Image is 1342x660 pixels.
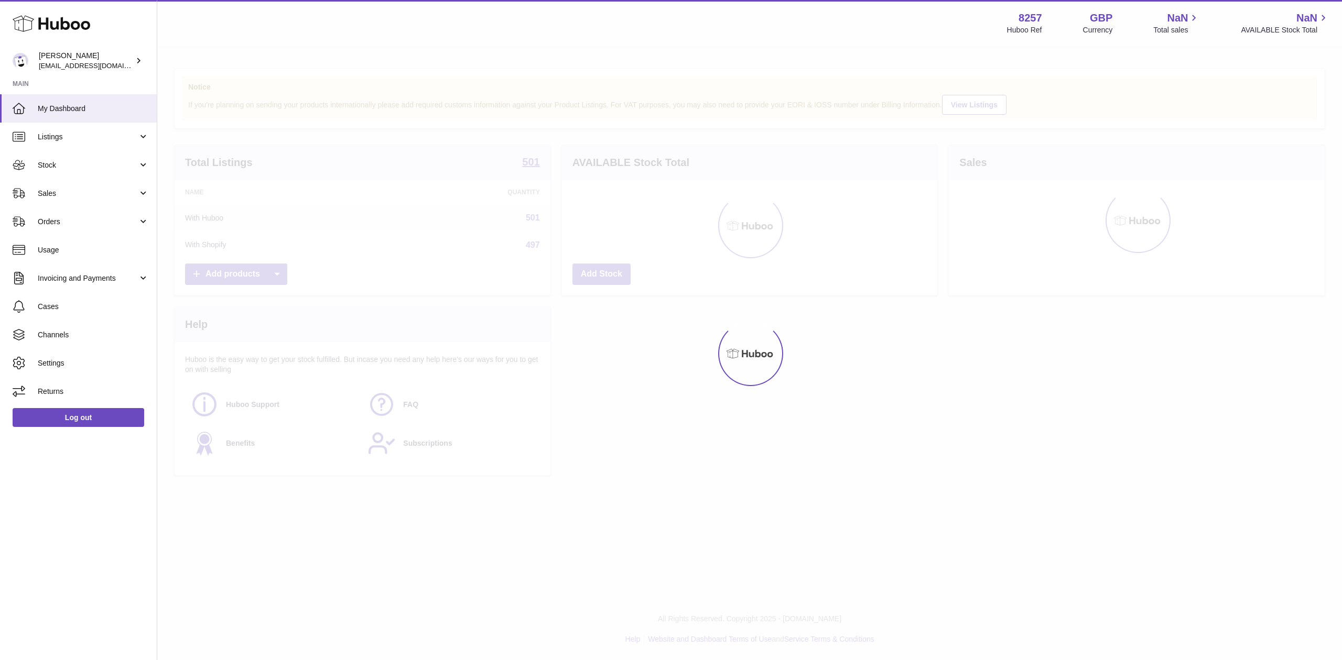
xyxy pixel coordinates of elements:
span: My Dashboard [38,104,149,114]
span: AVAILABLE Stock Total [1241,25,1329,35]
img: don@skinsgolf.com [13,53,28,69]
span: Listings [38,132,138,142]
a: Log out [13,408,144,427]
span: Invoicing and Payments [38,273,138,283]
div: Currency [1083,25,1113,35]
span: Sales [38,189,138,199]
span: Usage [38,245,149,255]
strong: 8257 [1019,11,1042,25]
span: NaN [1296,11,1317,25]
span: Channels [38,330,149,340]
span: [EMAIL_ADDRESS][DOMAIN_NAME] [39,61,154,70]
div: [PERSON_NAME] [39,51,133,71]
span: Stock [38,160,138,170]
span: NaN [1167,11,1188,25]
span: Returns [38,387,149,397]
div: Huboo Ref [1007,25,1042,35]
span: Cases [38,302,149,312]
strong: GBP [1090,11,1112,25]
a: NaN AVAILABLE Stock Total [1241,11,1329,35]
span: Total sales [1153,25,1200,35]
a: NaN Total sales [1153,11,1200,35]
span: Orders [38,217,138,227]
span: Settings [38,358,149,368]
